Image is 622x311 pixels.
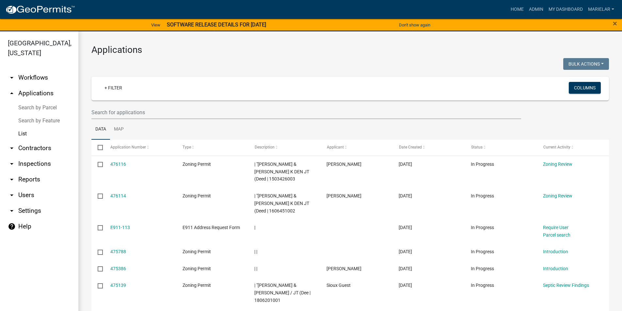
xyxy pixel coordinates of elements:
[8,207,16,215] i: arrow_drop_down
[543,266,568,271] a: Introduction
[8,89,16,97] i: arrow_drop_up
[399,283,412,288] span: 09/08/2025
[399,193,412,198] span: 09/09/2025
[110,193,126,198] a: 476114
[183,249,211,254] span: Zoning Permit
[563,58,609,70] button: Bulk Actions
[110,119,128,140] a: Map
[254,145,274,149] span: Description
[104,140,176,155] datatable-header-cell: Application Number
[8,223,16,230] i: help
[543,145,570,149] span: Current Activity
[399,145,422,149] span: Date Created
[149,20,163,30] a: View
[8,160,16,168] i: arrow_drop_down
[183,145,191,149] span: Type
[399,249,412,254] span: 09/09/2025
[327,145,343,149] span: Applicant
[613,20,617,27] button: Close
[183,266,211,271] span: Zoning Permit
[110,283,126,288] a: 475139
[546,3,585,16] a: My Dashboard
[543,249,568,254] a: Introduction
[91,119,110,140] a: Data
[8,191,16,199] i: arrow_drop_down
[254,283,311,303] span: | "SMIT, SCOTT A. & LINDSAY M. / JT (Dee | 1806201001
[399,266,412,271] span: 09/08/2025
[399,162,412,167] span: 09/09/2025
[327,193,361,198] span: Kelsey
[110,162,126,167] a: 476116
[8,144,16,152] i: arrow_drop_down
[392,140,465,155] datatable-header-cell: Date Created
[176,140,248,155] datatable-header-cell: Type
[183,225,240,230] span: E911 Address Request Form
[327,162,361,167] span: Kelsey
[399,225,412,230] span: 09/09/2025
[543,193,572,198] a: Zoning Review
[327,283,351,288] span: Sioux Guest
[8,176,16,183] i: arrow_drop_down
[396,20,433,30] button: Don't show again
[537,140,609,155] datatable-header-cell: Current Activity
[254,266,257,271] span: | |
[8,74,16,82] i: arrow_drop_down
[110,249,126,254] a: 475788
[183,193,211,198] span: Zoning Permit
[471,193,494,198] span: In Progress
[110,266,126,271] a: 475386
[254,249,257,254] span: | |
[110,225,130,230] a: E911-113
[327,266,361,271] span: Joel Sikkema
[91,106,521,119] input: Search for applications
[110,145,146,149] span: Application Number
[183,162,211,167] span: Zoning Permit
[320,140,392,155] datatable-header-cell: Applicant
[91,44,609,55] h3: Applications
[543,283,589,288] a: Septic Review Findings
[543,162,572,167] a: Zoning Review
[91,140,104,155] datatable-header-cell: Select
[471,266,494,271] span: In Progress
[543,225,568,230] a: Require User
[248,140,320,155] datatable-header-cell: Description
[254,193,309,213] span: | "HERDER, GARY J. & DEANNE K DEN JT (Deed | 1606451002
[471,145,482,149] span: Status
[465,140,537,155] datatable-header-cell: Status
[613,19,617,28] span: ×
[471,283,494,288] span: In Progress
[508,3,526,16] a: Home
[183,283,211,288] span: Zoning Permit
[254,162,309,182] span: | "HERDER, GARY J. & DEANNE K DEN JT (Deed | 1503426003
[167,22,266,28] strong: SOFTWARE RELEASE DETAILS FOR [DATE]
[471,249,494,254] span: In Progress
[585,3,617,16] a: marielar
[526,3,546,16] a: Admin
[99,82,127,94] a: + Filter
[471,162,494,167] span: In Progress
[471,225,494,230] span: In Progress
[569,82,601,94] button: Columns
[543,232,570,238] a: Parcel search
